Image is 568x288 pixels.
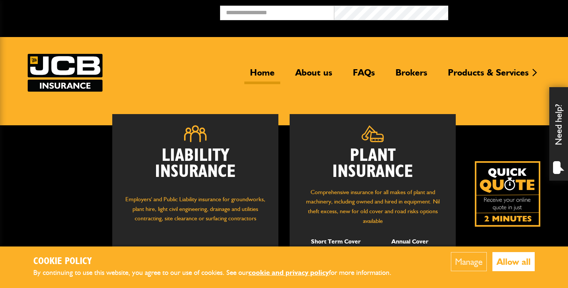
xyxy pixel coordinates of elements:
[475,161,540,227] img: Quick Quote
[28,54,103,92] a: JCB Insurance Services
[451,252,487,271] button: Manage
[442,67,534,84] a: Products & Services
[378,237,441,246] p: Annual Cover
[304,237,367,246] p: Short Term Cover
[549,87,568,181] div: Need help?
[301,148,445,180] h2: Plant Insurance
[290,67,338,84] a: About us
[248,268,329,277] a: cookie and privacy policy
[301,187,445,226] p: Comprehensive insurance for all makes of plant and machinery, including owned and hired in equipm...
[492,252,535,271] button: Allow all
[123,148,267,187] h2: Liability Insurance
[390,67,433,84] a: Brokers
[475,161,540,227] a: Get your insurance quote isn just 2-minutes
[28,54,103,92] img: JCB Insurance Services logo
[244,67,280,84] a: Home
[33,256,404,267] h2: Cookie Policy
[33,267,404,279] p: By continuing to use this website, you agree to our use of cookies. See our for more information.
[347,67,381,84] a: FAQs
[448,6,562,17] button: Broker Login
[123,194,267,230] p: Employers' and Public Liability insurance for groundworks, plant hire, light civil engineering, d...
